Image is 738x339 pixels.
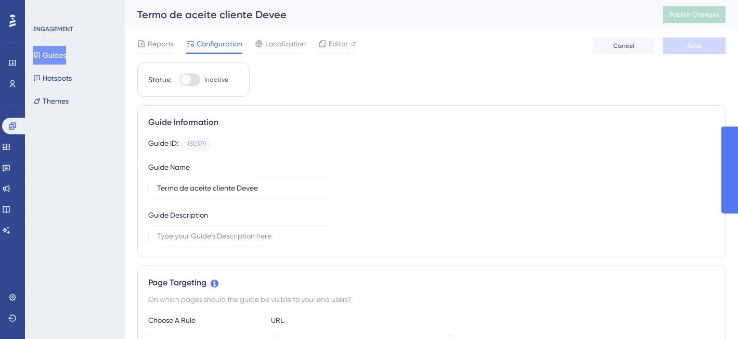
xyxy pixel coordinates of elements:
[33,69,72,87] button: Hotspots
[687,42,702,50] span: Save
[265,37,306,50] span: Localization
[148,37,174,50] span: Reports
[148,73,171,86] div: Status:
[204,76,228,84] span: Inactive
[148,314,263,327] div: Choose A Rule
[33,25,73,33] div: ENGAGEMENT
[157,230,325,242] input: Type your Guide’s Description here
[33,46,66,65] button: Guides
[157,182,325,194] input: Type your Guide’s Name here
[148,116,715,129] div: Guide Information
[187,140,206,148] div: 150379
[148,209,208,221] div: Guide Description
[137,7,637,22] div: Termo de aceite cliente Devee
[197,37,242,50] span: Configuration
[148,161,190,173] div: Guide Name
[613,42,635,50] span: Cancel
[148,277,715,289] div: Page Targeting
[663,6,726,23] button: Publish Changes
[271,314,385,327] div: URL
[663,37,726,54] button: Save
[329,37,348,50] span: Editor
[33,92,69,110] button: Themes
[148,137,178,150] div: Guide ID:
[669,10,719,19] span: Publish Changes
[694,298,726,329] iframe: UserGuiding AI Assistant Launcher
[592,37,655,54] button: Cancel
[148,293,715,306] div: On which pages should the guide be visible to your end users?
